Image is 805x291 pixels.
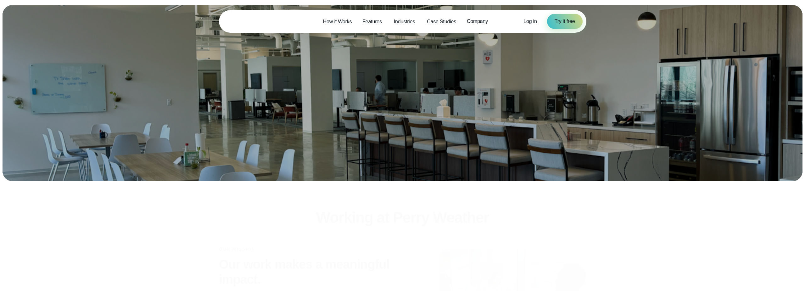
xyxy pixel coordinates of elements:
a: How it Works [318,15,357,28]
a: Case Studies [422,15,461,28]
a: Try it free [547,14,583,29]
span: Company [467,18,488,25]
span: Industries [394,18,415,25]
span: Log in [523,19,537,24]
span: Try it free [555,18,575,25]
span: Features [362,18,382,25]
span: Case Studies [427,18,456,25]
span: How it Works [323,18,352,25]
a: Log in [523,18,537,25]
